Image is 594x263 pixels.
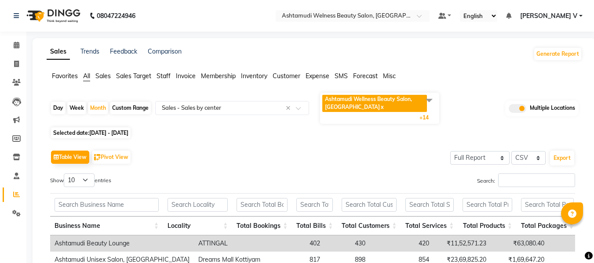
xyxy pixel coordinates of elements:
[110,47,137,55] a: Feedback
[51,151,89,164] button: Table View
[273,72,300,80] span: Customer
[337,216,401,235] th: Total Customers: activate to sort column ascending
[383,72,396,80] span: Misc
[534,48,581,60] button: Generate Report
[237,198,288,212] input: Search Total Bookings
[521,198,574,212] input: Search Total Packages
[232,216,292,235] th: Total Bookings: activate to sort column ascending
[97,4,135,28] b: 08047224946
[50,216,163,235] th: Business Name: activate to sort column ascending
[491,235,549,252] td: ₹63,080.40
[194,235,265,252] td: ATTINGAL
[51,102,66,114] div: Day
[324,235,370,252] td: 430
[401,216,458,235] th: Total Services: activate to sort column ascending
[286,104,293,113] span: Clear all
[110,102,151,114] div: Custom Range
[116,72,151,80] span: Sales Target
[176,72,196,80] span: Invoice
[517,216,578,235] th: Total Packages: activate to sort column ascending
[325,96,412,110] span: Ashtamudi Wellness Beauty Salon, [GEOGRAPHIC_DATA]
[380,104,384,110] a: x
[458,216,516,235] th: Total Products: activate to sort column ascending
[67,102,86,114] div: Week
[498,173,575,187] input: Search:
[92,151,131,164] button: Pivot View
[22,4,83,28] img: logo
[241,72,267,80] span: Inventory
[292,216,337,235] th: Total Bills: activate to sort column ascending
[335,72,348,80] span: SMS
[353,72,378,80] span: Forecast
[95,72,111,80] span: Sales
[520,11,577,21] span: [PERSON_NAME] V
[296,198,333,212] input: Search Total Bills
[89,130,128,136] span: [DATE] - [DATE]
[55,198,159,212] input: Search Business Name
[168,198,228,212] input: Search Locality
[94,154,101,161] img: pivot.png
[50,235,194,252] td: Ashtamudi Beauty Lounge
[148,47,182,55] a: Comparison
[530,104,575,113] span: Multiple Locations
[265,235,324,252] td: 402
[419,114,435,121] span: +14
[47,44,70,60] a: Sales
[88,102,108,114] div: Month
[163,216,232,235] th: Locality: activate to sort column ascending
[201,72,236,80] span: Membership
[550,151,574,166] button: Export
[50,173,111,187] label: Show entries
[463,198,512,212] input: Search Total Products
[52,72,78,80] span: Favorites
[405,198,454,212] input: Search Total Services
[64,173,95,187] select: Showentries
[51,127,131,138] span: Selected date:
[306,72,329,80] span: Expense
[157,72,171,80] span: Staff
[557,228,585,254] iframe: chat widget
[370,235,434,252] td: 420
[477,173,575,187] label: Search:
[80,47,99,55] a: Trends
[83,72,90,80] span: All
[434,235,491,252] td: ₹11,52,571.23
[342,198,397,212] input: Search Total Customers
